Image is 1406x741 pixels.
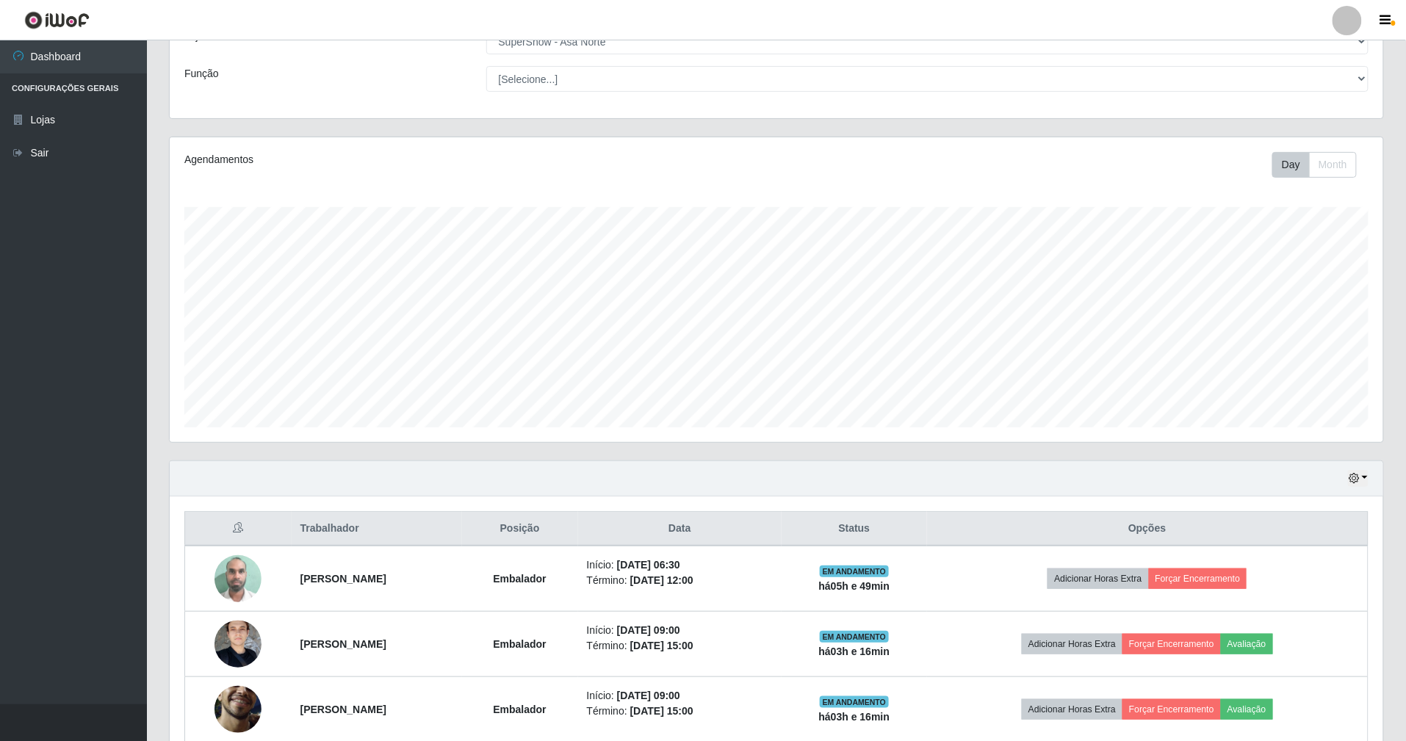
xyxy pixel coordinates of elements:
[782,512,927,546] th: Status
[820,565,890,577] span: EM ANDAMENTO
[617,690,680,701] time: [DATE] 09:00
[587,573,774,588] li: Término:
[300,704,386,715] strong: [PERSON_NAME]
[587,688,774,704] li: Início:
[820,631,890,643] span: EM ANDAMENTO
[587,557,774,573] li: Início:
[1272,152,1369,178] div: Toolbar with button groups
[462,512,578,546] th: Posição
[617,624,680,636] time: [DATE] 09:00
[214,601,262,687] img: 1728008333020.jpeg
[1122,634,1221,654] button: Forçar Encerramento
[300,573,386,585] strong: [PERSON_NAME]
[1272,152,1310,178] button: Day
[300,638,386,650] strong: [PERSON_NAME]
[1048,568,1148,589] button: Adicionar Horas Extra
[1022,634,1122,654] button: Adicionar Horas Extra
[1022,699,1122,720] button: Adicionar Horas Extra
[927,512,1369,546] th: Opções
[493,573,546,585] strong: Embalador
[1221,634,1273,654] button: Avaliação
[1122,699,1221,720] button: Forçar Encerramento
[24,11,90,29] img: CoreUI Logo
[630,640,693,651] time: [DATE] 15:00
[578,512,782,546] th: Data
[1309,152,1357,178] button: Month
[630,705,693,717] time: [DATE] 15:00
[587,704,774,719] li: Término:
[184,152,665,167] div: Agendamentos
[819,711,890,723] strong: há 03 h e 16 min
[587,623,774,638] li: Início:
[184,66,219,82] label: Função
[1221,699,1273,720] button: Avaliação
[820,696,890,708] span: EM ANDAMENTO
[617,559,680,571] time: [DATE] 06:30
[214,547,262,610] img: 1751466407656.jpeg
[493,638,546,650] strong: Embalador
[587,638,774,654] li: Término:
[819,580,890,592] strong: há 05 h e 49 min
[493,704,546,715] strong: Embalador
[1272,152,1357,178] div: First group
[630,574,693,586] time: [DATE] 12:00
[819,646,890,657] strong: há 03 h e 16 min
[292,512,462,546] th: Trabalhador
[1149,568,1247,589] button: Forçar Encerramento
